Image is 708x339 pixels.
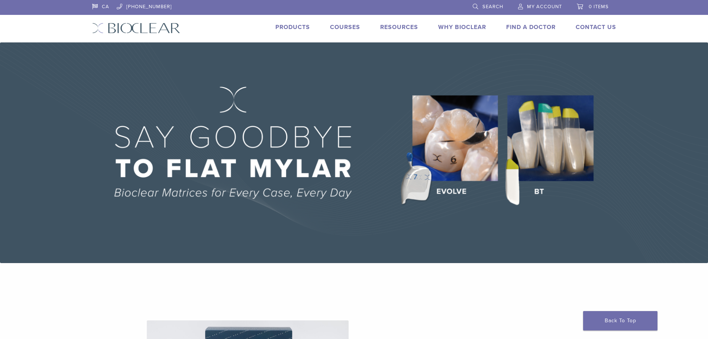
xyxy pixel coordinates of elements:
[576,23,616,31] a: Contact Us
[330,23,360,31] a: Courses
[438,23,486,31] a: Why Bioclear
[589,4,609,10] span: 0 items
[380,23,418,31] a: Resources
[275,23,310,31] a: Products
[482,4,503,10] span: Search
[506,23,556,31] a: Find A Doctor
[583,311,657,330] a: Back To Top
[92,23,180,33] img: Bioclear
[527,4,562,10] span: My Account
